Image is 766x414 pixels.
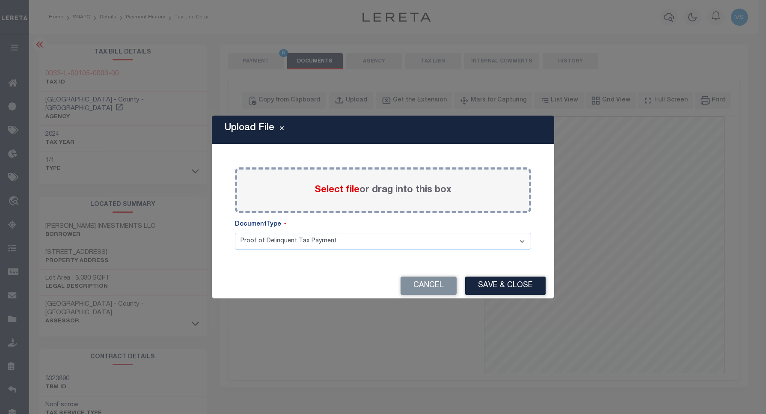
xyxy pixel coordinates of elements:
[274,125,289,135] button: Close
[465,277,546,295] button: Save & Close
[401,277,457,295] button: Cancel
[235,220,286,229] label: DocumentType
[315,185,359,195] span: Select file
[225,122,274,134] h5: Upload File
[315,183,451,197] label: or drag into this box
